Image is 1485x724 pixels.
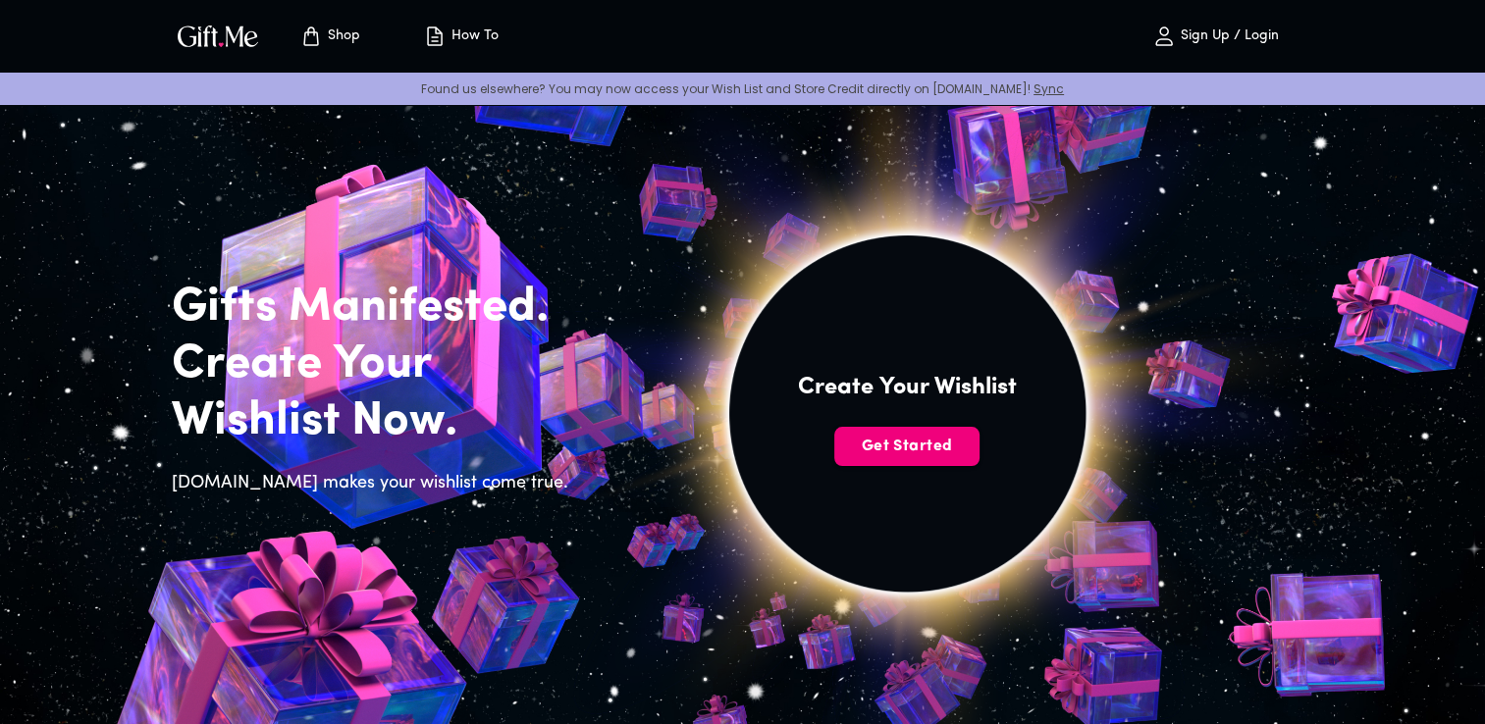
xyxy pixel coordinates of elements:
[172,393,580,450] h2: Wishlist Now.
[174,22,262,50] img: GiftMe Logo
[172,336,580,393] h2: Create Your
[407,5,515,68] button: How To
[172,25,264,48] button: GiftMe Logo
[16,80,1469,97] p: Found us elsewhere? You may now access your Wish List and Store Credit directly on [DOMAIN_NAME]!
[1176,28,1279,45] p: Sign Up / Login
[172,280,580,336] h2: Gifts Manifested.
[172,470,580,497] h6: [DOMAIN_NAME] makes your wishlist come true.
[323,28,360,45] p: Shop
[834,427,980,466] button: Get Started
[798,372,1017,403] h4: Create Your Wishlist
[276,5,384,68] button: Store page
[1034,80,1064,97] a: Sync
[447,28,499,45] p: How To
[1118,5,1314,68] button: Sign Up / Login
[423,25,447,48] img: how-to.svg
[834,436,980,457] span: Get Started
